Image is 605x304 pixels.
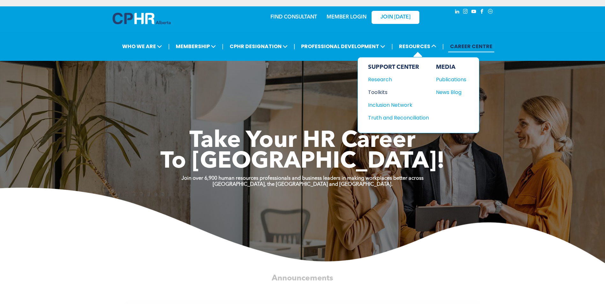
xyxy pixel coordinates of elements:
strong: Join over 6,900 human resources professionals and business leaders in making workplaces better ac... [181,176,424,181]
span: MEMBERSHIP [174,40,218,52]
a: instagram [462,8,469,17]
div: Inclusion Network [368,101,423,109]
span: PROFESSIONAL DEVELOPMENT [299,40,387,52]
span: JOIN [DATE] [380,14,410,20]
a: MEMBER LOGIN [327,15,366,20]
a: youtube [470,8,477,17]
a: Research [368,76,429,83]
div: Research [368,76,423,83]
a: News Blog [436,88,466,96]
a: CAREER CENTRE [448,40,494,52]
a: Social network [487,8,494,17]
li: | [442,40,444,53]
a: Inclusion Network [368,101,429,109]
li: | [168,40,170,53]
span: Take Your HR Career [189,130,416,153]
div: SUPPORT CENTER [368,64,429,71]
span: RESOURCES [397,40,438,52]
li: | [391,40,393,53]
span: To [GEOGRAPHIC_DATA]! [160,150,445,173]
a: Toolkits [368,88,429,96]
div: Truth and Reconciliation [368,114,423,122]
div: Toolkits [368,88,423,96]
strong: [GEOGRAPHIC_DATA], the [GEOGRAPHIC_DATA] and [GEOGRAPHIC_DATA]. [213,182,393,187]
a: JOIN [DATE] [372,11,419,24]
a: Publications [436,76,466,83]
a: linkedin [454,8,461,17]
span: CPHR DESIGNATION [228,40,290,52]
div: Publications [436,76,463,83]
span: WHO WE ARE [120,40,164,52]
img: A blue and white logo for cp alberta [113,13,171,24]
a: facebook [479,8,486,17]
div: MEDIA [436,64,466,71]
div: News Blog [436,88,463,96]
li: | [222,40,224,53]
a: Truth and Reconciliation [368,114,429,122]
span: Announcements [272,274,333,282]
li: | [294,40,295,53]
a: FIND CONSULTANT [270,15,317,20]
